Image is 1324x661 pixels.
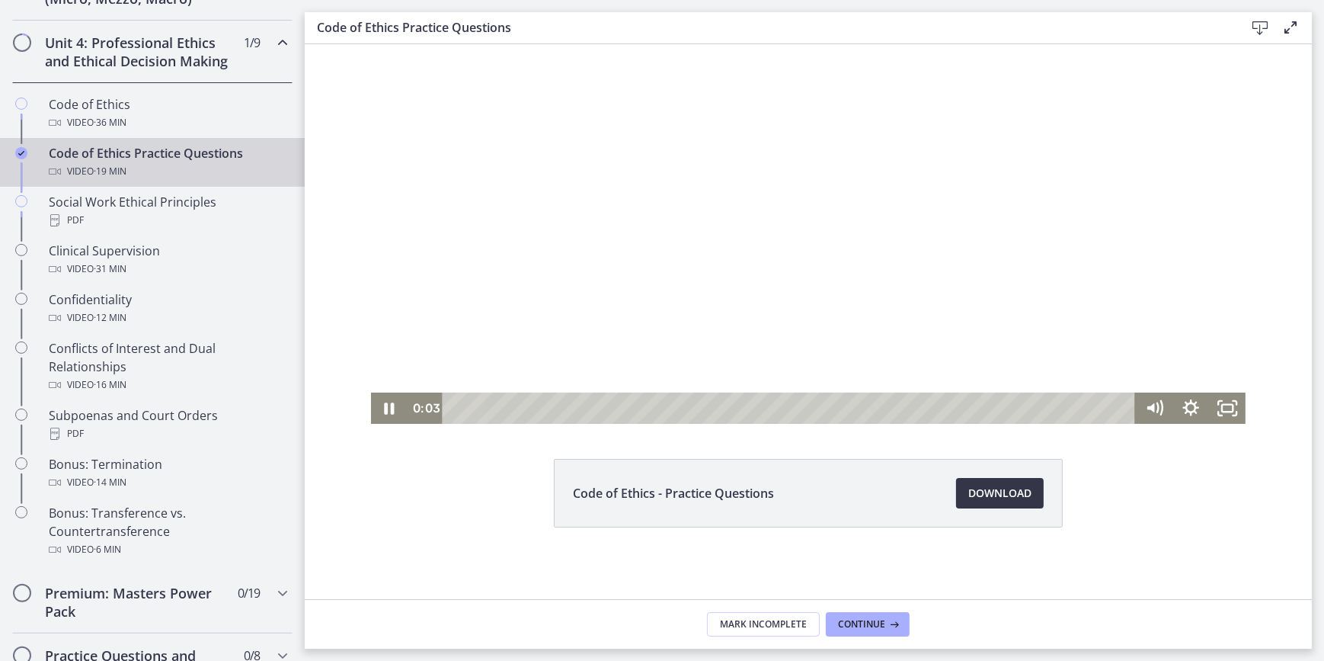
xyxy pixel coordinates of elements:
[244,34,260,52] span: 1 / 9
[826,612,910,637] button: Continue
[49,162,286,181] div: Video
[49,95,286,132] div: Code of Ethics
[45,34,231,70] h2: Unit 4: Professional Ethics and Ethical Decision Making
[49,309,286,327] div: Video
[49,260,286,278] div: Video
[45,584,231,621] h2: Premium: Masters Power Pack
[94,260,126,278] span: · 31 min
[49,114,286,132] div: Video
[94,309,126,327] span: · 12 min
[49,504,286,559] div: Bonus: Transference vs. Countertransference
[49,406,286,443] div: Subpoenas and Court Orders
[49,473,286,492] div: Video
[707,612,820,637] button: Mark Incomplete
[15,147,27,159] i: Completed
[49,144,286,181] div: Code of Ethics Practice Questions
[317,18,1220,37] h3: Code of Ethics Practice Questions
[49,211,286,229] div: PDF
[49,376,286,394] div: Video
[49,455,286,492] div: Bonus: Termination
[49,193,286,229] div: Social Work Ethical Principles
[838,618,885,631] span: Continue
[720,618,807,631] span: Mark Incomplete
[49,290,286,327] div: Confidentiality
[49,339,286,394] div: Conflicts of Interest and Dual Relationships
[238,584,260,602] span: 0 / 19
[49,242,286,278] div: Clinical Supervision
[94,376,126,394] span: · 16 min
[573,484,774,502] span: Code of Ethics - Practice Questions
[94,162,126,181] span: · 19 min
[956,478,1044,509] a: Download
[49,425,286,443] div: PDF
[94,114,126,132] span: · 36 min
[94,473,126,492] span: · 14 min
[94,541,121,559] span: · 6 min
[49,541,286,559] div: Video
[968,484,1031,502] span: Download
